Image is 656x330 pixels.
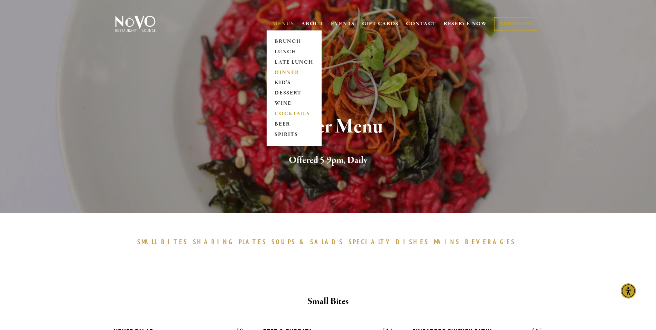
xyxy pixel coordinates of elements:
[331,20,355,27] a: EVENTS
[307,295,349,308] strong: Small Bites
[272,119,316,130] a: BEER
[272,47,316,57] a: LUNCH
[272,57,316,67] a: LATE LUNCH
[193,238,270,246] a: SHARINGPLATES
[301,20,324,27] a: ABOUT
[465,238,516,246] span: BEVERAGES
[239,238,267,246] span: PLATES
[465,238,519,246] a: BEVERAGES
[272,130,316,140] a: SPIRITS
[272,88,316,99] a: DESSERT
[362,17,399,30] a: GIFT CARDS
[272,67,316,78] a: DINNER
[444,17,487,30] a: RESERVE NOW
[272,78,316,88] a: KID'S
[272,36,316,47] a: BRUNCH
[434,238,460,246] span: MAINS
[271,238,296,246] span: SOUPS
[127,153,530,168] h2: Offered 5-9pm, Daily
[434,238,463,246] a: MAINS
[193,238,235,246] span: SHARING
[272,109,316,119] a: COCKTAILS
[161,238,188,246] span: BITES
[349,238,432,246] a: SPECIALTYDISHES
[396,238,429,246] span: DISHES
[114,15,157,33] img: Novo Restaurant &amp; Lounge
[272,20,294,27] a: MENUS
[271,238,347,246] a: SOUPS&SALADS
[127,116,530,138] h1: Dinner Menu
[349,238,393,246] span: SPECIALTY
[621,283,636,299] div: Accessibility Menu
[406,17,436,30] a: CONTACT
[272,99,316,109] a: WINE
[494,17,539,31] a: ORDER NOW
[299,238,307,246] span: &
[137,238,192,246] a: SMALLBITES
[310,238,343,246] span: SALADS
[137,238,158,246] span: SMALL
